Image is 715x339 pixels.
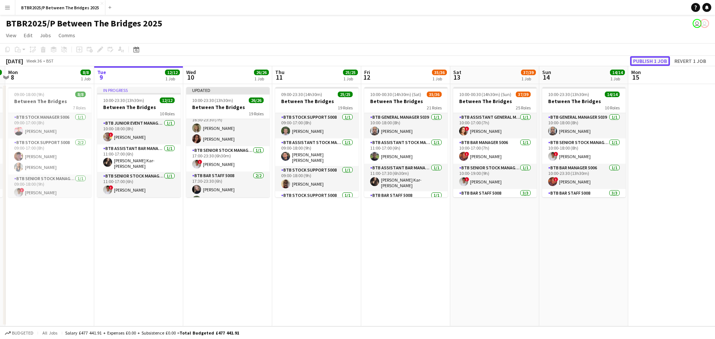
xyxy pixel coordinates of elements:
[453,98,537,105] h3: Between The Bridges
[542,138,626,164] app-card-role: BTB Senior Stock Manager 50061/110:00-18:00 (8h)![PERSON_NAME]
[8,138,92,175] app-card-role: BTB Stock support 50082/209:00-17:00 (8h)[PERSON_NAME][PERSON_NAME]
[103,97,144,103] span: 10:00-23:30 (13h30m)
[46,58,54,64] div: BST
[364,113,448,138] app-card-role: BTB General Manager 50391/110:00-18:00 (8h)[PERSON_NAME]
[8,98,92,105] h3: Between The Bridges
[186,69,196,76] span: Wed
[6,32,16,39] span: View
[275,191,359,217] app-card-role: BTB Stock support 50081/1
[605,92,620,97] span: 14/14
[160,97,175,103] span: 12/12
[453,164,537,189] app-card-role: BTB Senior Stock Manager 50061/110:00-19:00 (9h)![PERSON_NAME]
[37,31,54,40] a: Jobs
[363,73,370,81] span: 12
[80,70,91,75] span: 8/8
[542,113,626,138] app-card-role: BTB General Manager 50391/110:00-18:00 (8h)[PERSON_NAME]
[465,127,469,131] span: !
[186,172,270,208] app-card-role: BTB Bar Staff 50082/217:30-23:30 (6h)[PERSON_NAME]
[8,113,92,138] app-card-role: BTB Stock Manager 50061/109:00-17:00 (8h)[PERSON_NAME]
[453,189,537,236] app-card-role: BTB Bar Staff 50083/310:30-17:30 (7h)
[7,73,18,81] span: 8
[185,73,196,81] span: 10
[192,97,233,103] span: 10:00-23:30 (13h30m)
[521,70,536,75] span: 37/39
[453,87,537,197] div: 10:00-00:30 (14h30m) (Sun)37/39Between The Bridges25 RolesBTB Assistant General Manager 50061/110...
[432,70,447,75] span: 35/36
[516,105,531,111] span: 25 Roles
[542,98,626,105] h3: Between The Bridges
[25,58,43,64] span: Week 36
[542,189,626,236] app-card-role: BTB Bar Staff 50083/310:30-17:30 (7h)
[186,146,270,172] app-card-role: BTB Senior Stock Manager 50061/117:00-23:30 (6h30m)![PERSON_NAME]
[20,188,24,192] span: !
[364,98,448,105] h3: Between The Bridges
[693,19,702,28] app-user-avatar: Amy Cane
[249,111,264,116] span: 19 Roles
[275,166,359,191] app-card-role: BTB Stock support 50081/109:00-18:00 (9h)[PERSON_NAME]
[186,104,270,111] h3: Between The Bridges
[343,70,358,75] span: 25/25
[96,73,106,81] span: 9
[14,92,44,97] span: 09:00-18:00 (9h)
[4,329,35,337] button: Budgeted
[554,177,558,182] span: !
[3,31,19,40] a: View
[97,69,106,76] span: Tue
[630,73,641,81] span: 15
[198,160,202,164] span: !
[554,152,558,156] span: !
[165,76,179,81] div: 1 Job
[97,144,181,172] app-card-role: BTB Assistant Bar Manager 50061/111:00-17:00 (6h)[PERSON_NAME] Kar-[PERSON_NAME]
[160,111,175,116] span: 10 Roles
[610,70,625,75] span: 14/14
[186,110,270,146] app-card-role: BTB Bar Staff 50082/216:30-23:30 (7h)[PERSON_NAME][PERSON_NAME]
[15,0,105,15] button: BTBR2025/P Between The Bridges 2025
[465,177,469,182] span: !
[364,191,448,217] app-card-role: BTB Bar Staff 50081/1
[97,87,181,93] div: In progress
[8,175,92,200] app-card-role: BTB Senior Stock Manager 50061/109:00-18:00 (9h)![PERSON_NAME]
[97,172,181,197] app-card-role: BTB Senior Stock Manager 50061/111:00-17:00 (6h)![PERSON_NAME]
[75,92,86,97] span: 8/8
[453,113,537,138] app-card-role: BTB Assistant General Manager 50061/110:00-17:00 (7h)![PERSON_NAME]
[630,56,670,66] button: Publish 1 job
[65,330,239,336] div: Salary £477 441.91 + Expenses £0.00 + Subsistence £0.00 =
[254,76,268,81] div: 1 Job
[55,31,78,40] a: Comms
[8,87,92,197] app-job-card: 09:00-18:00 (9h)8/8Between The Bridges7 RolesBTB Stock Manager 50061/109:00-17:00 (8h)[PERSON_NAM...
[453,69,461,76] span: Sat
[6,57,23,65] div: [DATE]
[671,56,709,66] button: Revert 1 job
[364,69,370,76] span: Fri
[275,113,359,138] app-card-role: BTB Stock support 50081/109:00-17:00 (8h)[PERSON_NAME]
[6,18,162,29] h1: BTBR2025/P Between The Bridges 2025
[186,87,270,197] app-job-card: Updated10:00-23:30 (13h30m)26/26Between The Bridges19 RolesBTB Host 50081/116:30-20:30 (4h)[PERSO...
[24,32,32,39] span: Edit
[254,70,269,75] span: 26/26
[81,76,90,81] div: 1 Job
[343,76,357,81] div: 1 Job
[274,73,285,81] span: 11
[97,87,181,197] app-job-card: In progress10:00-23:30 (13h30m)12/12Between The Bridges10 RolesBTB Junior Event Manager 50391/110...
[521,76,536,81] div: 1 Job
[542,87,626,197] app-job-card: 10:00-23:30 (13h30m)14/14Between The Bridges10 RolesBTB General Manager 50391/110:00-18:00 (8h)[P...
[541,73,551,81] span: 14
[459,92,511,97] span: 10:00-00:30 (14h30m) (Sun)
[542,164,626,189] app-card-role: BTB Bar Manager 50061/110:00-23:30 (13h30m)![PERSON_NAME]
[97,104,181,111] h3: Between The Bridges
[700,19,709,28] app-user-avatar: Amy Cane
[338,92,353,97] span: 25/25
[427,92,442,97] span: 35/36
[109,132,113,137] span: !
[610,76,625,81] div: 1 Job
[40,32,51,39] span: Jobs
[281,92,322,97] span: 09:00-23:30 (14h30m)
[179,330,239,336] span: Total Budgeted £477 441.91
[73,105,86,111] span: 7 Roles
[432,76,447,81] div: 1 Job
[364,87,448,197] app-job-card: 10:00-00:30 (14h30m) (Sat)35/36Between The Bridges21 RolesBTB General Manager 50391/110:00-18:00 ...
